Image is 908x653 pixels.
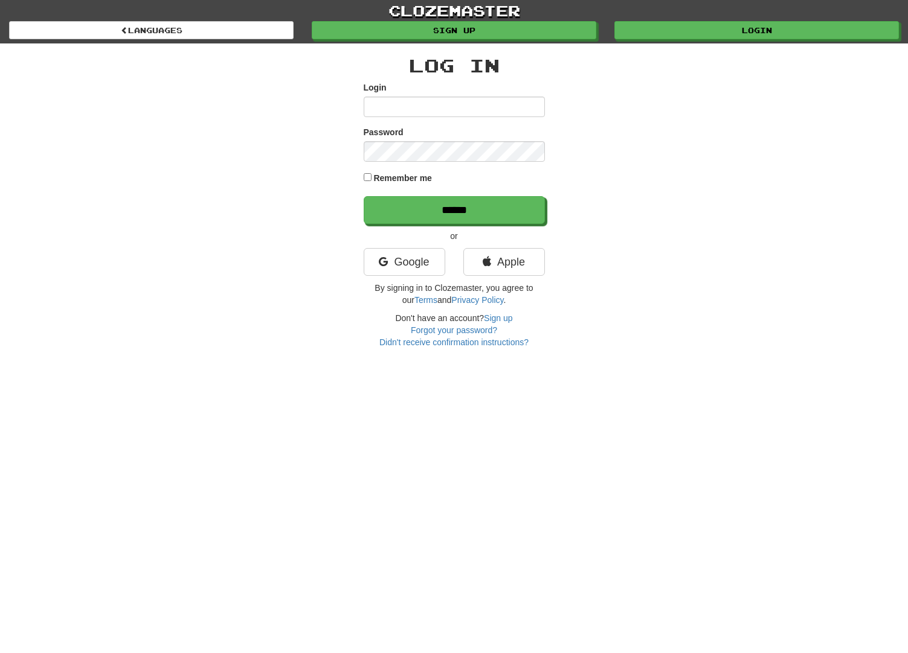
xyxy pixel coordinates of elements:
label: Login [364,81,387,94]
a: Login [614,21,899,39]
label: Password [364,126,404,138]
a: Forgot your password? [411,325,497,335]
h2: Log In [364,56,545,75]
a: Sign up [484,313,512,323]
label: Remember me [373,172,432,184]
p: By signing in to Clozemaster, you agree to our and . [364,282,545,306]
a: Google [364,248,445,276]
a: Apple [463,248,545,276]
a: Didn't receive confirmation instructions? [379,337,529,347]
a: Privacy Policy [451,295,503,305]
div: Don't have an account? [364,312,545,348]
a: Terms [414,295,437,305]
a: Sign up [312,21,596,39]
p: or [364,230,545,242]
a: Languages [9,21,294,39]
